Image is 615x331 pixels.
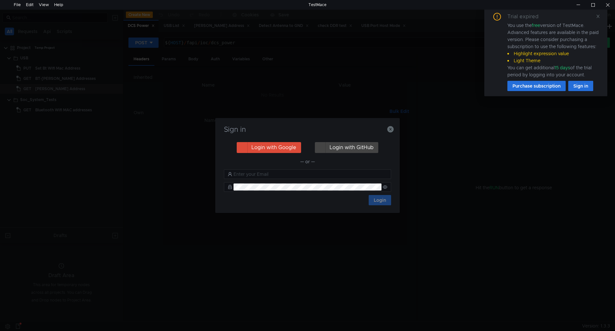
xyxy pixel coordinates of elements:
[224,158,391,165] div: — or —
[507,64,600,78] div: You can get additional of the trial period by logging into your account.
[507,22,600,78] div: You use the version of TestMace. Advanced features are available in the paid version. Please cons...
[507,81,566,91] button: Purchase subscription
[532,22,540,28] span: free
[223,126,392,133] h3: Sign in
[507,57,600,64] li: Light Theme
[315,142,378,153] button: Login with GitHub
[554,65,570,71] span: 15 days
[568,81,593,91] button: Sign in
[237,142,301,153] button: Login with Google
[507,50,600,57] li: Highlight expression value
[507,13,546,21] div: Trial expired
[234,171,387,178] input: Enter your Email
